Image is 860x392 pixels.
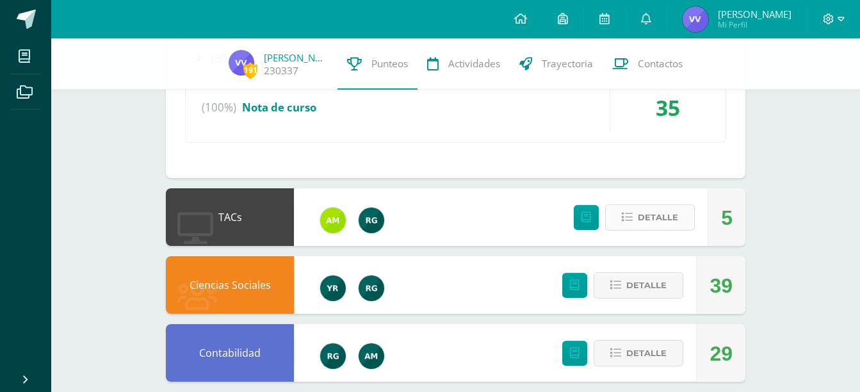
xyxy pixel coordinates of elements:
img: 6e92675d869eb295716253c72d38e6e7.png [359,343,384,369]
a: [PERSON_NAME] [264,51,328,64]
span: Mi Perfil [718,19,791,30]
a: Punteos [337,38,418,90]
span: Nota de curso [242,100,316,115]
img: 033aba296bfd0068b0f675ebeb2f7a23.png [683,6,708,32]
a: Trayectoria [510,38,603,90]
span: (100%) [202,83,236,132]
span: Detalle [626,274,667,297]
span: Contactos [638,57,683,70]
img: 24ef3269677dd7dd963c57b86ff4a022.png [359,208,384,233]
img: 765d7ba1372dfe42393184f37ff644ec.png [320,275,346,301]
span: [PERSON_NAME] [718,8,791,20]
a: Contactos [603,38,692,90]
span: 191 [243,62,257,78]
span: Punteos [371,57,408,70]
button: Detalle [605,204,695,231]
img: 033aba296bfd0068b0f675ebeb2f7a23.png [229,50,254,76]
img: 24ef3269677dd7dd963c57b86ff4a022.png [320,343,346,369]
div: Contabilidad [166,324,294,382]
span: Actividades [448,57,500,70]
a: Actividades [418,38,510,90]
a: 230337 [264,64,298,78]
div: 39 [710,257,733,314]
img: 24ef3269677dd7dd963c57b86ff4a022.png [359,275,384,301]
span: Detalle [638,206,678,229]
div: TACs [166,188,294,246]
span: Trayectoria [542,57,593,70]
button: Detalle [594,340,683,366]
button: Detalle [594,272,683,298]
img: fb2ca82e8de93e60a5b7f1e46d7c79f5.png [320,208,346,233]
div: 29 [710,325,733,382]
div: 35 [610,83,726,132]
div: Ciencias Sociales [166,256,294,314]
span: Detalle [626,341,667,365]
div: 5 [721,189,733,247]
